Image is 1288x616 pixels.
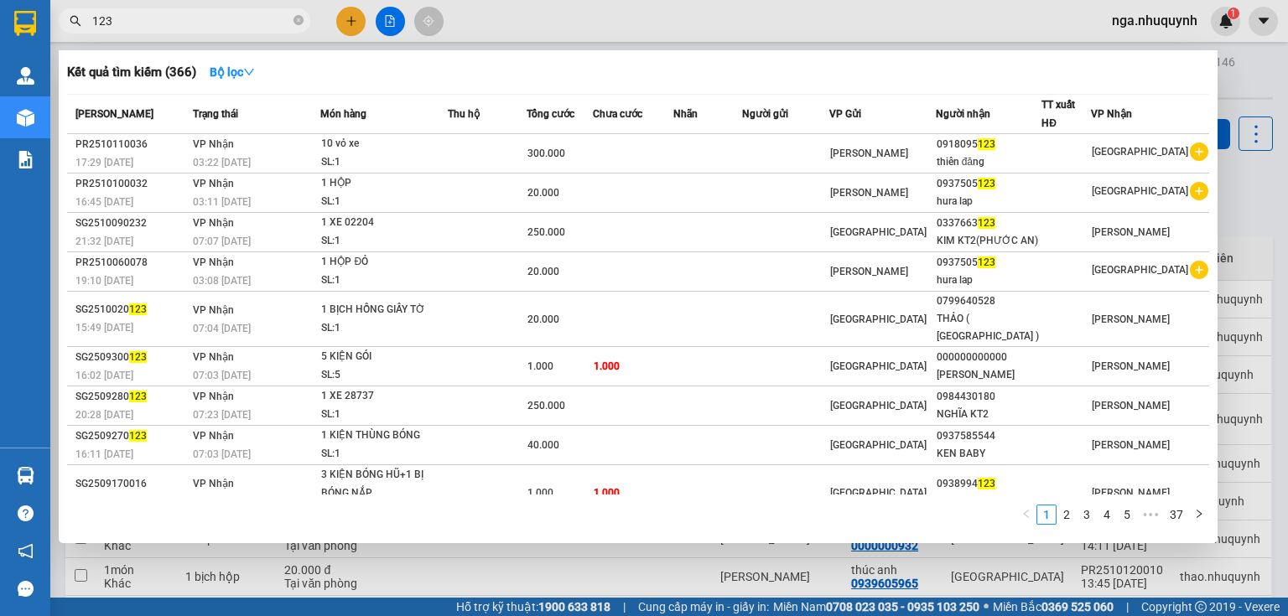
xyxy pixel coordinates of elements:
span: 16:11 [DATE] [75,448,133,460]
div: 0938994 [937,475,1041,493]
span: 250.000 [527,226,565,238]
span: 15:49 [DATE] [75,322,133,334]
div: thiên đăng [937,153,1041,171]
img: warehouse-icon [17,109,34,127]
span: 03:22 [DATE] [193,157,251,168]
div: 000000000000 [937,349,1041,366]
span: 1.000 [527,487,553,499]
img: warehouse-icon [17,67,34,85]
span: TT xuất HĐ [1041,99,1075,129]
button: Bộ lọcdown [196,59,268,85]
img: solution-icon [17,151,34,168]
div: 1 XE 28737 [321,387,447,406]
span: [GEOGRAPHIC_DATA] [830,360,927,372]
span: 07:03 [DATE] [193,370,251,381]
span: 03:11 [DATE] [193,196,251,208]
span: [PERSON_NAME] [830,148,908,159]
span: VP Nhận [193,391,234,402]
span: message [18,581,34,597]
div: THẢO ( [GEOGRAPHIC_DATA] ) [937,310,1041,345]
div: SG2509270 [75,427,188,445]
span: 19:10 [DATE] [75,275,133,287]
span: [PERSON_NAME] [1092,313,1170,325]
span: VP Nhận [193,256,234,268]
span: [GEOGRAPHIC_DATA] [830,313,927,325]
strong: Bộ lọc [210,65,255,79]
span: 1.000 [594,487,620,499]
span: 20.000 [527,313,559,325]
a: 37 [1165,505,1188,524]
div: KIM KT2(PHƯỚC AN) [937,232,1041,250]
span: 17:29 [DATE] [75,157,133,168]
span: [GEOGRAPHIC_DATA] [830,226,927,238]
span: 123 [129,391,147,402]
div: 0937585544 [937,427,1041,445]
div: SL: 5 [321,366,447,385]
div: SG2509170016 [75,475,188,493]
div: SL: 1 [321,193,447,211]
span: [GEOGRAPHIC_DATA] [830,487,927,499]
span: question-circle [18,505,34,521]
span: [PERSON_NAME] [75,108,153,120]
a: 3 [1078,505,1096,524]
span: right [1194,509,1204,519]
span: 250.000 [527,400,565,412]
a: 1 [1037,505,1056,524]
div: 1 KIỆN THÙNG BÓNG [321,427,447,445]
span: 07:07 [DATE] [193,236,251,247]
span: [GEOGRAPHIC_DATA] [830,439,927,451]
span: Nhãn [673,108,698,120]
div: 0984430180 [937,388,1041,406]
span: [PERSON_NAME] [830,187,908,199]
span: [PERSON_NAME] [830,266,908,277]
div: 5 KIỆN GÓI [321,348,447,366]
span: 1.000 [527,360,553,372]
li: 1 [1036,505,1057,525]
span: [PERSON_NAME] [1092,400,1170,412]
span: Chưa cước [593,108,642,120]
span: plus-circle [1190,142,1208,161]
div: 1 BỊCH HỒNG GIẤY TỜ [321,301,447,319]
li: Next 5 Pages [1137,505,1164,525]
div: 1 HỘP [321,174,447,193]
div: SL: 1 [321,406,447,424]
div: HƯNG [937,493,1041,510]
span: ••• [1137,505,1164,525]
div: SG2510090232 [75,215,188,232]
span: notification [18,543,34,559]
div: SL: 1 [321,232,447,251]
span: Người nhận [936,108,990,120]
span: 07:23 [DATE] [193,409,251,421]
div: SG2510020 [75,301,188,318]
div: SG2509280 [75,388,188,406]
span: 123 [978,478,995,489]
span: [GEOGRAPHIC_DATA] [1092,185,1188,197]
span: close-circle [293,13,304,29]
li: 4 [1097,505,1117,525]
span: VP Nhận [193,178,234,189]
button: left [1016,505,1036,525]
div: 1 XE 02204 [321,214,447,232]
span: [GEOGRAPHIC_DATA] [830,400,927,412]
span: VP Nhận [193,304,234,316]
div: [PERSON_NAME] [937,366,1041,384]
img: warehouse-icon [17,467,34,484]
span: 123 [978,178,995,189]
span: VP Nhận [193,138,234,150]
div: 0937505 [937,175,1041,193]
div: SL: 1 [321,319,447,338]
span: VP Nhận [1091,108,1132,120]
span: [GEOGRAPHIC_DATA] [1092,146,1188,158]
span: 20:28 [DATE] [75,409,133,421]
div: 1 HỘP ĐỎ [321,253,447,272]
span: 123 [978,217,995,229]
span: close-circle [293,15,304,25]
span: 16:02 [DATE] [75,370,133,381]
a: 4 [1098,505,1116,524]
h3: Kết quả tìm kiếm ( 366 ) [67,64,196,81]
div: 0799640528 [937,292,1041,310]
span: 123 [129,430,147,442]
span: 20.000 [527,266,559,277]
div: NGHĨA KT2 [937,406,1041,423]
span: VP Nhận [193,478,234,489]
